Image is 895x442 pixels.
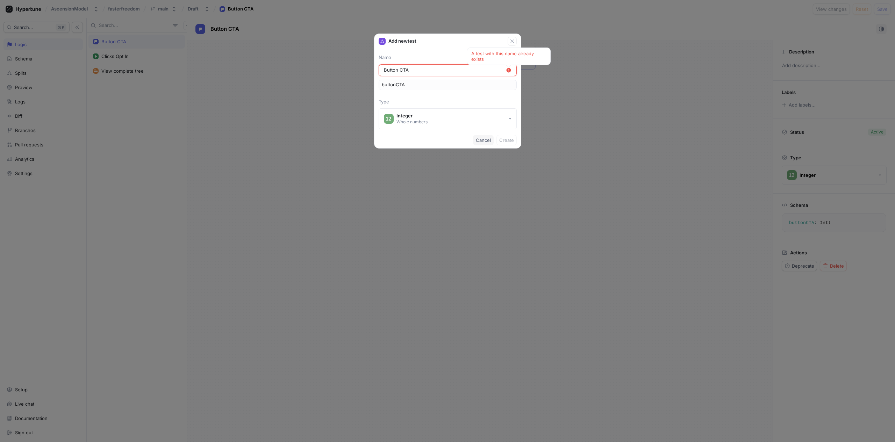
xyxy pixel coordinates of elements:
button: IntegerWhole numbers [379,108,517,129]
div: A test with this name already exists [467,48,551,65]
p: Add new test [388,38,416,45]
button: Create [496,135,517,145]
p: Type [379,99,517,106]
button: Cancel [473,135,494,145]
p: Name [379,54,517,61]
div: Integer [396,113,428,119]
div: Whole numbers [396,119,428,125]
input: Enter a name for this test [384,67,506,74]
span: Create [499,138,514,142]
span: Cancel [476,138,491,142]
